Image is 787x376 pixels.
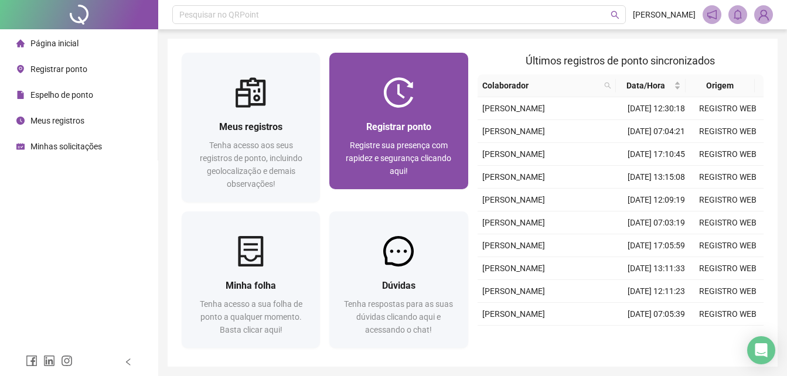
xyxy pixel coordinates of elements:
span: linkedin [43,355,55,367]
span: home [16,39,25,47]
td: REGISTRO WEB [692,280,764,303]
td: [DATE] 07:04:21 [621,120,692,143]
td: REGISTRO WEB [692,234,764,257]
span: Registrar ponto [30,64,87,74]
th: Origem [686,74,755,97]
td: [DATE] 17:05:59 [621,234,692,257]
span: Meus registros [219,121,282,132]
span: [PERSON_NAME] [482,218,545,227]
span: file [16,91,25,99]
span: Tenha acesso a sua folha de ponto a qualquer momento. Basta clicar aqui! [200,299,302,334]
span: notification [707,9,717,20]
span: left [124,358,132,366]
span: instagram [61,355,73,367]
td: [DATE] 12:11:23 [621,280,692,303]
th: Data/Hora [616,74,685,97]
span: search [602,77,614,94]
td: REGISTRO WEB [692,326,764,348]
span: [PERSON_NAME] [482,309,545,319]
span: [PERSON_NAME] [633,8,696,21]
span: schedule [16,142,25,151]
span: [PERSON_NAME] [482,127,545,136]
td: [DATE] 16:05:13 [621,326,692,348]
span: search [604,82,611,89]
span: Registrar ponto [366,121,431,132]
td: [DATE] 13:11:33 [621,257,692,280]
span: [PERSON_NAME] [482,149,545,159]
span: bell [733,9,743,20]
td: REGISTRO WEB [692,211,764,234]
td: [DATE] 12:09:19 [621,189,692,211]
span: Dúvidas [382,280,415,291]
img: 89615 [755,6,772,23]
span: environment [16,65,25,73]
td: REGISTRO WEB [692,143,764,166]
span: Últimos registros de ponto sincronizados [526,54,715,67]
a: Minha folhaTenha acesso a sua folha de ponto a qualquer momento. Basta clicar aqui! [182,211,320,348]
span: clock-circle [16,117,25,125]
td: REGISTRO WEB [692,303,764,326]
span: [PERSON_NAME] [482,195,545,204]
td: REGISTRO WEB [692,257,764,280]
span: Colaborador [482,79,600,92]
a: Registrar pontoRegistre sua presença com rapidez e segurança clicando aqui! [329,53,468,189]
td: REGISTRO WEB [692,120,764,143]
td: REGISTRO WEB [692,166,764,189]
td: REGISTRO WEB [692,97,764,120]
span: Data/Hora [621,79,671,92]
span: facebook [26,355,38,367]
td: [DATE] 17:10:45 [621,143,692,166]
span: [PERSON_NAME] [482,286,545,296]
span: Minha folha [226,280,276,291]
span: Espelho de ponto [30,90,93,100]
td: [DATE] 07:03:19 [621,211,692,234]
span: Meus registros [30,116,84,125]
span: [PERSON_NAME] [482,264,545,273]
div: Open Intercom Messenger [747,336,775,364]
span: Minhas solicitações [30,142,102,151]
a: Meus registrosTenha acesso aos seus registros de ponto, incluindo geolocalização e demais observa... [182,53,320,202]
td: [DATE] 13:15:08 [621,166,692,189]
span: [PERSON_NAME] [482,241,545,250]
span: [PERSON_NAME] [482,104,545,113]
span: [PERSON_NAME] [482,172,545,182]
a: DúvidasTenha respostas para as suas dúvidas clicando aqui e acessando o chat! [329,211,468,348]
span: Tenha respostas para as suas dúvidas clicando aqui e acessando o chat! [344,299,453,334]
td: REGISTRO WEB [692,189,764,211]
span: search [611,11,619,19]
td: [DATE] 07:05:39 [621,303,692,326]
span: Registre sua presença com rapidez e segurança clicando aqui! [346,141,451,176]
span: Página inicial [30,39,79,48]
span: Tenha acesso aos seus registros de ponto, incluindo geolocalização e demais observações! [200,141,302,189]
td: [DATE] 12:30:18 [621,97,692,120]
